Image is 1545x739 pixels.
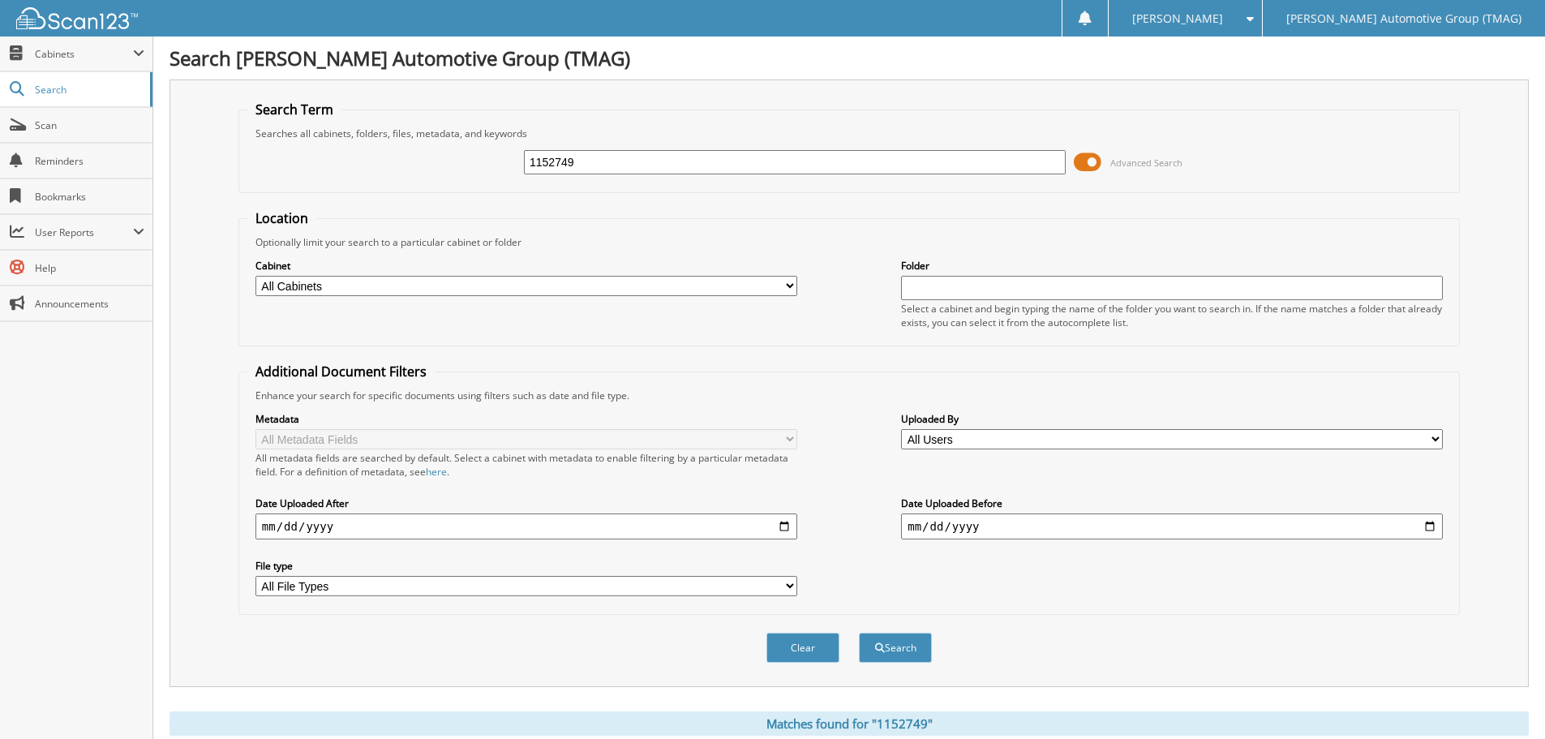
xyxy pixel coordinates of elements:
[247,101,341,118] legend: Search Term
[901,412,1443,426] label: Uploaded By
[1132,14,1223,24] span: [PERSON_NAME]
[35,297,144,311] span: Announcements
[901,513,1443,539] input: end
[247,389,1451,402] div: Enhance your search for specific documents using filters such as date and file type.
[255,513,797,539] input: start
[247,363,435,380] legend: Additional Document Filters
[426,465,447,479] a: here
[35,118,144,132] span: Scan
[247,235,1451,249] div: Optionally limit your search to a particular cabinet or folder
[170,45,1529,71] h1: Search [PERSON_NAME] Automotive Group (TMAG)
[255,451,797,479] div: All metadata fields are searched by default. Select a cabinet with metadata to enable filtering b...
[170,711,1529,736] div: Matches found for "1152749"
[1110,157,1182,169] span: Advanced Search
[255,496,797,510] label: Date Uploaded After
[35,83,142,97] span: Search
[901,496,1443,510] label: Date Uploaded Before
[255,259,797,273] label: Cabinet
[35,226,133,239] span: User Reports
[35,190,144,204] span: Bookmarks
[35,154,144,168] span: Reminders
[255,559,797,573] label: File type
[901,302,1443,329] div: Select a cabinet and begin typing the name of the folder you want to search in. If the name match...
[901,259,1443,273] label: Folder
[766,633,839,663] button: Clear
[16,7,138,29] img: scan123-logo-white.svg
[247,209,316,227] legend: Location
[35,261,144,275] span: Help
[1286,14,1521,24] span: [PERSON_NAME] Automotive Group (TMAG)
[859,633,932,663] button: Search
[247,127,1451,140] div: Searches all cabinets, folders, files, metadata, and keywords
[255,412,797,426] label: Metadata
[35,47,133,61] span: Cabinets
